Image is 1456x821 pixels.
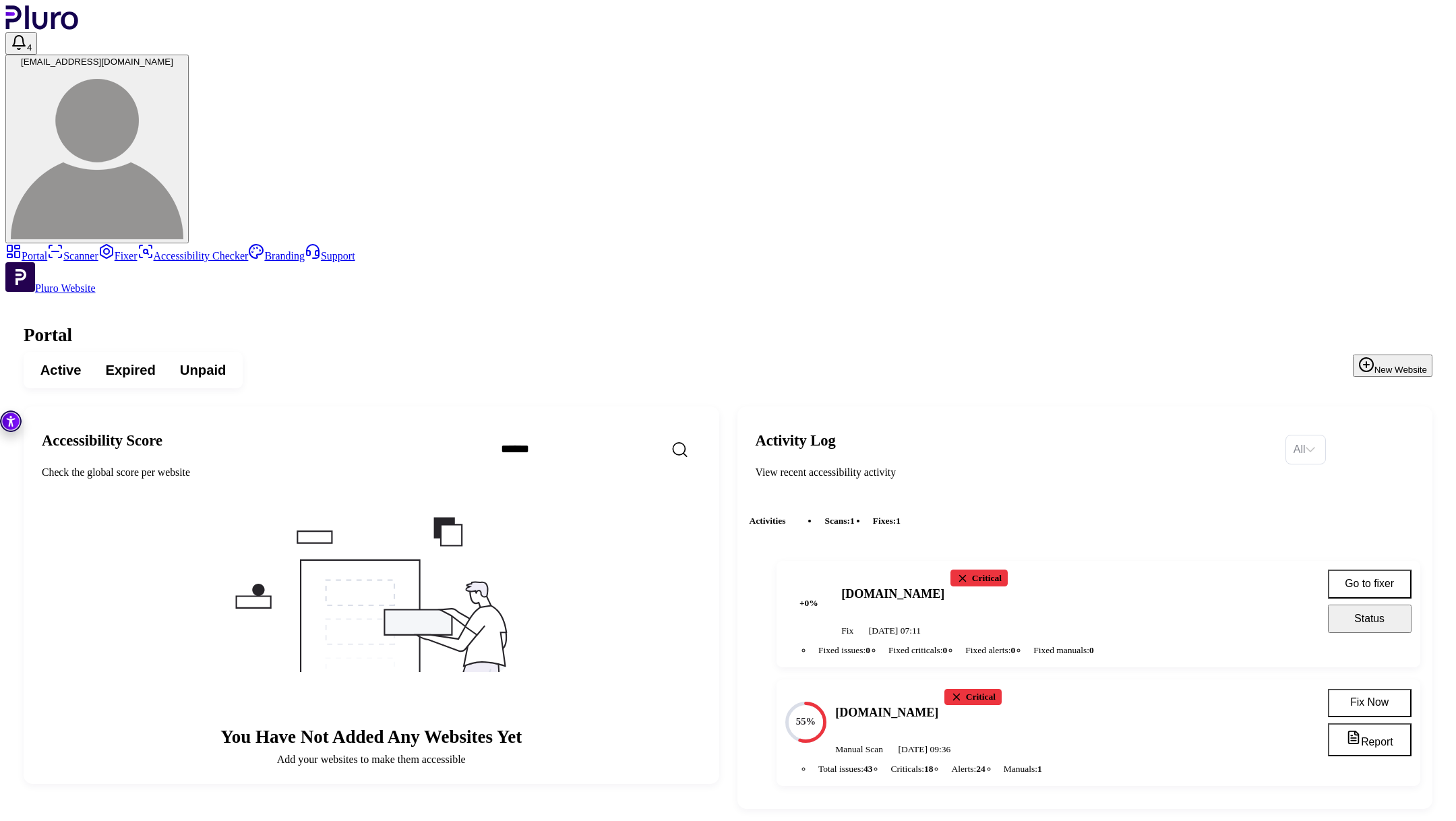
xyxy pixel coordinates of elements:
[1037,764,1042,774] span: 1
[789,583,830,624] span: + 0 %
[5,243,1451,295] aside: Sidebar menu
[867,514,907,529] li: fixes :
[1010,645,1015,655] span: 0
[220,726,522,748] h2: You have not added any websites yet
[756,431,1273,450] h2: Activity Log
[841,586,944,603] h4: [DOMAIN_NAME]
[24,325,1432,346] h1: Portal
[40,361,82,379] span: Active
[1089,645,1094,655] span: 0
[1328,570,1412,598] button: Go to fixer
[945,762,991,777] li: Alerts :
[5,250,47,262] a: Portal
[835,704,938,721] h4: [DOMAIN_NAME]
[138,250,249,262] a: Accessibility Checker
[28,357,94,384] button: Active
[248,250,305,262] a: Branding
[106,361,156,379] span: Expired
[1328,605,1412,633] button: Status
[1027,643,1100,659] li: Fixed manuals :
[42,465,477,481] div: Check the global score per website
[277,754,466,766] div: Add your websites to make them accessible
[5,20,79,32] a: Logo
[796,716,816,727] text: 55%
[1285,435,1326,464] div: Set sorting
[896,516,901,526] span: 1
[950,570,1008,586] div: Critical
[98,250,138,262] a: Fixer
[812,762,878,777] li: Total issues :
[305,250,355,262] a: Support
[168,357,239,384] button: Unpaid
[47,250,98,262] a: Scanner
[27,42,32,53] span: 4
[863,764,873,774] span: 43
[5,32,37,55] button: Open notifications, you have 4 new notifications
[818,514,860,529] li: scans :
[230,510,513,672] img: Placeholder image
[924,764,934,774] span: 18
[882,643,953,659] li: Fixed criticals :
[850,516,855,526] span: 1
[180,361,226,379] span: Unpaid
[5,282,96,294] a: Open Pluro Website
[42,431,477,450] h2: Accessibility Score
[959,643,1021,659] li: Fixed alerts :
[866,645,870,655] span: 0
[5,55,189,243] button: [EMAIL_ADDRESS][DOMAIN_NAME]info@accessilens.com
[750,504,1421,538] div: Activities
[943,645,948,655] span: 0
[998,762,1048,777] li: Manuals :
[1328,723,1412,756] button: Report
[812,643,876,659] li: Fixed issues :
[11,67,183,239] img: info@accessilens.com
[944,689,1002,706] div: Critical
[489,433,750,465] input: Search
[884,762,939,777] li: Criticals :
[841,625,1304,637] div: Fix [DATE] 07:11
[756,465,1273,481] div: View recent accessibility activity
[21,57,173,67] span: [EMAIL_ADDRESS][DOMAIN_NAME]
[835,743,1304,756] div: Manual Scan [DATE] 09:36
[976,764,985,774] span: 24
[1353,355,1432,377] button: New Website
[1328,689,1412,717] button: Fix Now
[94,357,168,384] button: Expired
